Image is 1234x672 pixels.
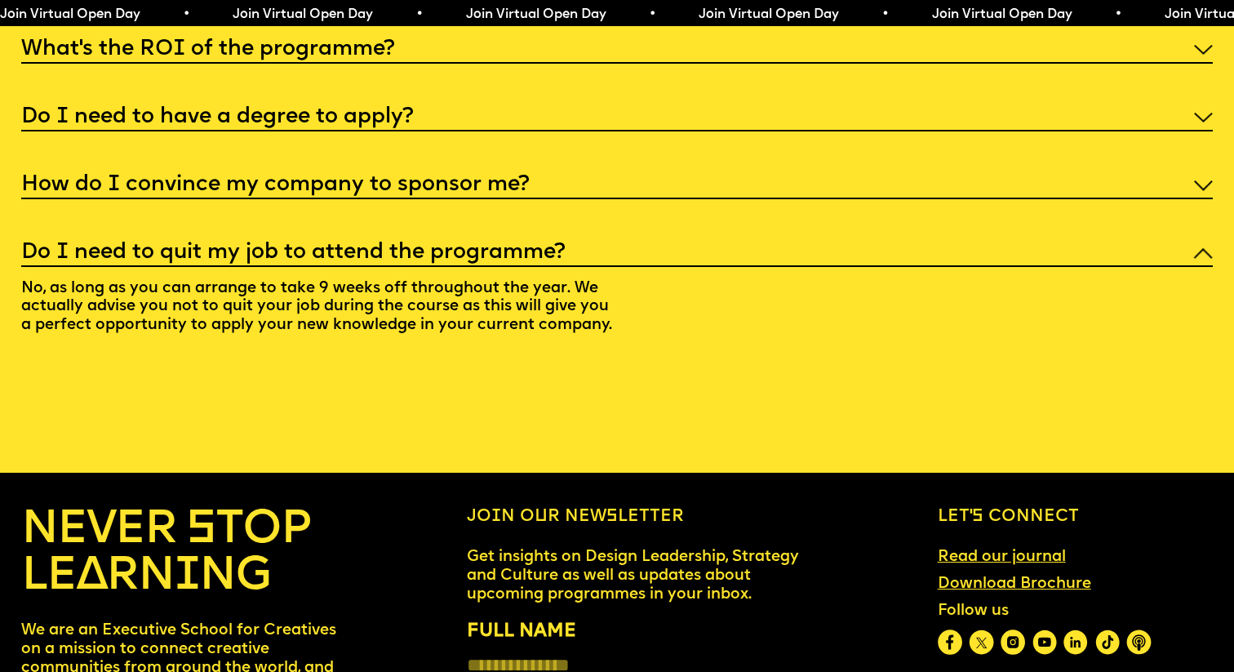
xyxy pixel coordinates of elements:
div: Follow us [938,603,1152,621]
h5: How do I convince my company to sponsor me? [21,177,530,194]
span: • [1111,8,1118,21]
p: No, as long as you can arrange to take 9 weeks off throughout the year. We actually advise you no... [21,267,638,352]
a: Read our journal [929,540,1074,576]
h5: What’s the ROI of the programme? [21,42,395,58]
span: • [878,8,886,21]
h4: NEVER STOP LEARNING [21,507,338,601]
p: Get insights on Design Leadership, Strategy and Culture as well as updates about upcoming program... [467,548,809,605]
h5: Do I need to have a degree to apply? [21,109,414,126]
h5: Do I need to quit my job to attend the programme? [21,245,566,261]
span: • [179,8,186,21]
span: • [412,8,419,21]
h6: Let’s connect [938,507,1213,527]
h6: Join our newsletter [467,507,809,527]
label: FULL NAME [467,617,809,647]
a: Download Brochure [929,567,1099,603]
span: • [645,8,652,21]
